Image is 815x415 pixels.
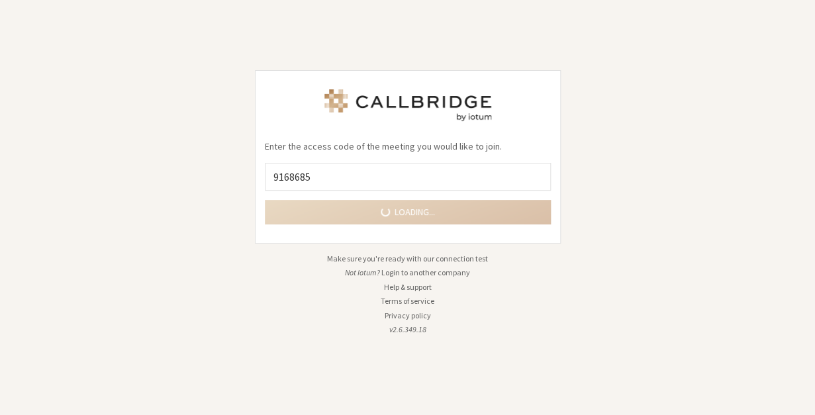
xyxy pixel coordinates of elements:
input: Enter access code [265,163,551,191]
a: Privacy policy [385,310,431,320]
p: Enter the access code of the meeting you would like to join. [265,140,551,154]
button: Loading... [265,200,551,224]
a: Terms of service [381,296,434,306]
a: Make sure you're ready with our connection test [327,254,488,263]
img: Iotum [322,89,494,121]
iframe: Chat [782,381,805,406]
li: Not Iotum? [255,267,561,279]
button: Login to another company [381,267,470,279]
span: Loading... [395,205,435,219]
a: Help & support [384,282,432,292]
li: v2.6.349.18 [255,324,561,336]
